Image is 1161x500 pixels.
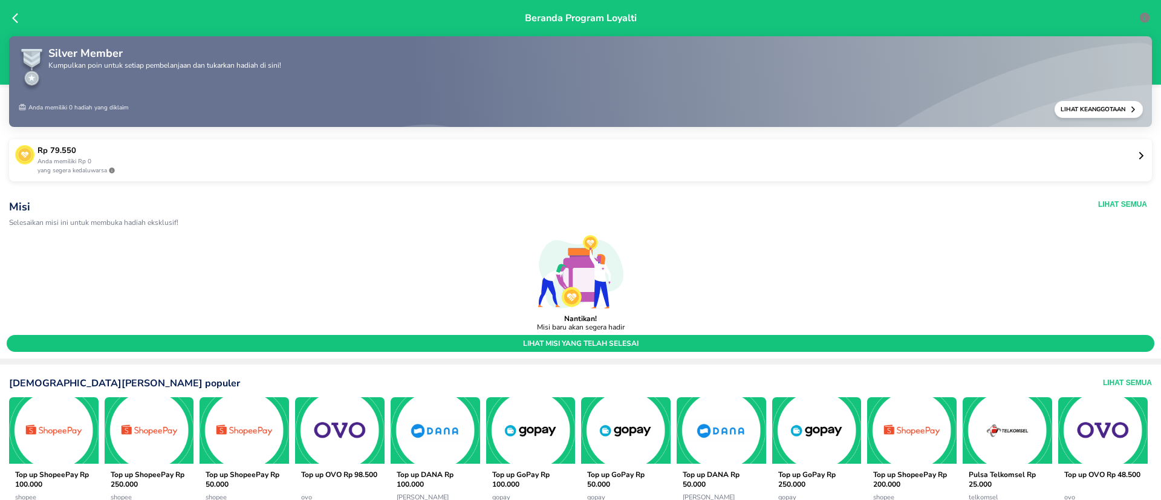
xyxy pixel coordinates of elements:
[778,470,856,488] p: Top up GoPay Rp 250.000
[37,157,1137,166] p: Anda memiliki Rp 0
[683,470,760,488] p: Top up DANA Rp 50.000
[7,335,1154,352] button: lihat misi yang telah selesai
[1064,470,1142,488] p: Top up OVO Rp 48.500
[587,470,665,488] p: Top up GoPay Rp 50.000
[111,470,188,488] p: Top up ShopeePay Rp 250.000
[1061,105,1130,114] p: Lihat Keanggotaan
[9,219,862,227] p: Selesaikan misi ini untuk membuka hadiah eksklusif!
[564,314,597,323] p: Nantikan!
[37,166,1137,175] p: yang segera kedaluwarsa
[37,145,1137,157] p: Rp 79.550
[525,11,637,75] p: Beranda Program Loyalti
[18,101,129,118] p: Anda memiliki 0 hadiah yang diklaim
[537,323,625,331] p: Misi baru akan segera hadir
[48,45,281,62] p: Silver Member
[11,339,1150,348] span: lihat misi yang telah selesai
[1098,200,1147,209] button: Lihat Semua
[48,62,281,69] p: Kumpulkan poin untuk setiap pembelanjaan dan tukarkan hadiah di sini!
[9,377,240,390] p: [DEMOGRAPHIC_DATA][PERSON_NAME] populer
[15,470,93,488] p: Top up ShopeePay Rp 100.000
[492,470,570,488] p: Top up GoPay Rp 100.000
[206,470,283,488] p: Top up ShopeePay Rp 50.000
[873,470,951,488] p: Top up ShopeePay Rp 200.000
[9,200,862,214] p: Misi
[1103,377,1152,390] button: Lihat Semua
[969,470,1046,488] p: Pulsa Telkomsel Rp 25.000
[301,470,379,488] p: Top up OVO Rp 98.500
[397,470,474,488] p: Top up DANA Rp 100.000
